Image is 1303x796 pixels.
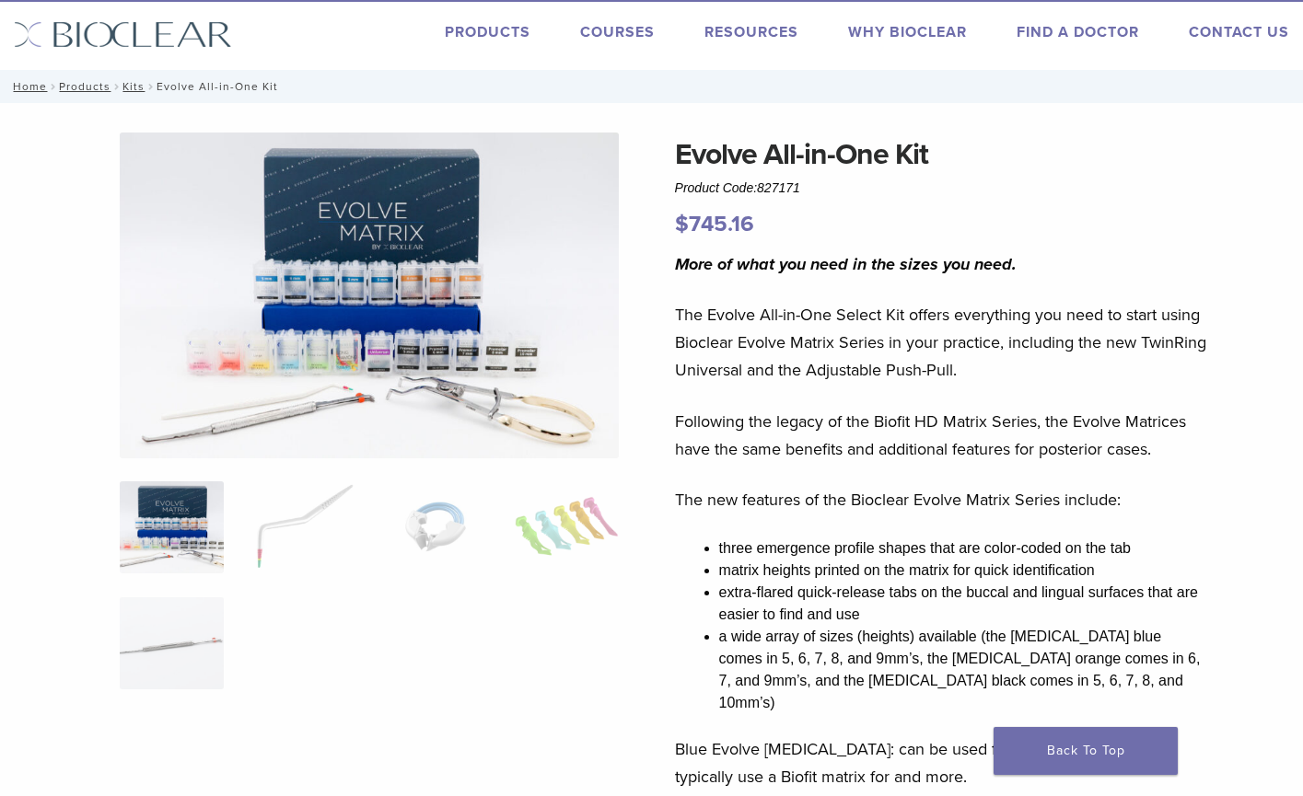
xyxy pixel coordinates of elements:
[994,727,1178,775] a: Back To Top
[1189,23,1289,41] a: Contact Us
[580,23,655,41] a: Courses
[251,481,355,573] img: Evolve All-in-One Kit - Image 2
[848,23,967,41] a: Why Bioclear
[675,408,1206,463] p: Following the legacy of the Biofit HD Matrix Series, the Evolve Matrices have the same benefits a...
[675,486,1206,513] p: The new features of the Bioclear Evolve Matrix Series include:
[59,80,111,93] a: Products
[719,537,1206,560] li: three emergence profile shapes that are color-coded on the tab
[7,80,47,93] a: Home
[757,180,800,195] span: 827171
[704,23,798,41] a: Resources
[120,597,224,689] img: Evolve All-in-One Kit - Image 5
[719,560,1206,582] li: matrix heights printed on the matrix for quick identification
[383,481,487,573] img: Evolve All-in-One Kit - Image 3
[719,582,1206,626] li: extra-flared quick-release tabs on the buccal and lingual surfaces that are easier to find and use
[445,23,530,41] a: Products
[675,301,1206,384] p: The Evolve All-in-One Select Kit offers everything you need to start using Bioclear Evolve Matrix...
[675,735,1206,790] p: Blue Evolve [MEDICAL_DATA]: can be used for anything you would typically use a Biofit matrix for ...
[675,254,1017,274] i: More of what you need in the sizes you need.
[515,481,619,573] img: Evolve All-in-One Kit - Image 4
[675,211,754,237] bdi: 745.16
[675,180,800,195] span: Product Code:
[719,626,1206,714] li: a wide array of sizes (heights) available (the [MEDICAL_DATA] blue comes in 5, 6, 7, 8, and 9mm’s...
[111,82,122,91] span: /
[675,211,689,237] span: $
[14,21,232,48] img: Bioclear
[675,133,1206,177] h1: Evolve All-in-One Kit
[122,80,145,93] a: Kits
[145,82,157,91] span: /
[1017,23,1139,41] a: Find A Doctor
[47,82,59,91] span: /
[120,133,619,458] img: IMG_0457
[120,481,224,573] img: IMG_0457-scaled-e1745362001290-300x300.jpg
